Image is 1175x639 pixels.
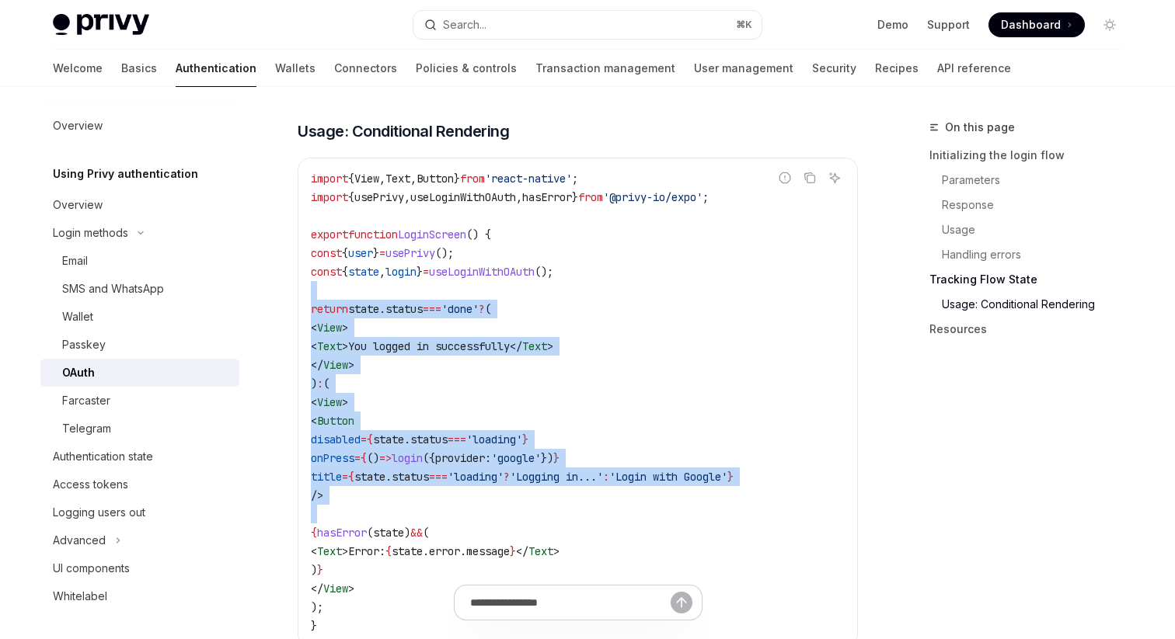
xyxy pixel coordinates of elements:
a: User management [694,50,793,87]
span: = [423,265,429,279]
span: state [373,432,404,446]
span: > [342,339,348,353]
span: . [385,470,392,484]
span: ) [404,526,410,540]
span: ⌘ K [736,19,752,31]
a: Support [927,17,970,33]
button: Toggle dark mode [1097,12,1122,37]
span: . [404,432,410,446]
span: === [429,470,448,484]
span: ( [367,526,373,540]
span: state [373,526,404,540]
button: Ask AI [825,168,845,188]
span: You logged in successfully [348,339,510,353]
span: disabled [311,432,361,446]
span: login [392,451,423,465]
span: Text [385,172,410,186]
button: Report incorrect code [775,168,795,188]
span: } [373,246,379,260]
span: return [311,302,348,316]
span: 'react-native' [485,172,572,186]
span: state [354,470,385,484]
span: { [385,544,392,558]
span: status [410,432,448,446]
a: Resources [929,317,1135,342]
span: 'google' [491,451,541,465]
div: Logging users out [53,503,145,522]
span: === [448,432,466,446]
span: } [454,172,460,186]
span: View [354,172,379,186]
span: from [460,172,485,186]
span: On this page [945,118,1015,137]
span: } [572,190,578,204]
a: Connectors [334,50,397,87]
span: > [342,395,348,409]
span: ; [703,190,709,204]
span: { [348,470,354,484]
a: Telegram [40,415,239,443]
span: hasError [317,526,367,540]
span: < [311,544,317,558]
span: status [385,302,423,316]
span: </ [510,339,522,353]
div: UI components [53,559,130,578]
span: , [404,190,410,204]
span: . [460,544,466,558]
span: 'loading' [466,432,522,446]
span: import [311,172,348,186]
span: === [423,302,441,316]
span: . [423,544,429,558]
span: && [410,526,423,540]
div: Access tokens [53,475,128,494]
input: Ask a question... [470,585,671,620]
span: useLoginWithOAuth [429,265,535,279]
div: Authentication state [53,447,153,466]
a: Usage [929,217,1135,242]
span: ) [311,377,317,391]
span: import [311,190,348,204]
button: Open search [413,11,762,39]
span: usePrivy [385,246,435,260]
span: </ [311,358,323,372]
span: , [379,172,385,186]
span: state [392,544,423,558]
span: } [522,432,528,446]
button: Toggle Advanced section [40,526,239,554]
a: Authentication [176,50,256,87]
span: View [317,321,342,335]
a: Overview [40,191,239,219]
span: 'loading' [448,470,504,484]
a: Email [40,247,239,275]
span: title [311,470,342,484]
div: Farcaster [62,391,110,410]
a: Farcaster [40,387,239,415]
span: (); [535,265,553,279]
span: < [311,395,317,409]
div: Login methods [53,224,128,242]
span: (); [435,246,454,260]
span: > [348,358,354,372]
button: Send message [671,592,692,613]
span: const [311,265,342,279]
span: , [410,172,417,186]
span: = [379,246,385,260]
span: status [392,470,429,484]
span: }) [541,451,553,465]
span: } [417,265,423,279]
div: Whitelabel [53,587,107,606]
a: Welcome [53,50,103,87]
a: Wallets [275,50,316,87]
div: Search... [443,16,486,34]
span: { [348,190,354,204]
span: state [348,302,379,316]
div: Passkey [62,335,106,354]
a: Passkey [40,331,239,359]
a: Policies & controls [416,50,517,87]
span: { [342,246,348,260]
span: = [361,432,367,446]
span: export [311,227,348,241]
a: Parameters [929,168,1135,193]
button: Copy the contents from the code block [800,168,820,188]
span: ( [323,377,329,391]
